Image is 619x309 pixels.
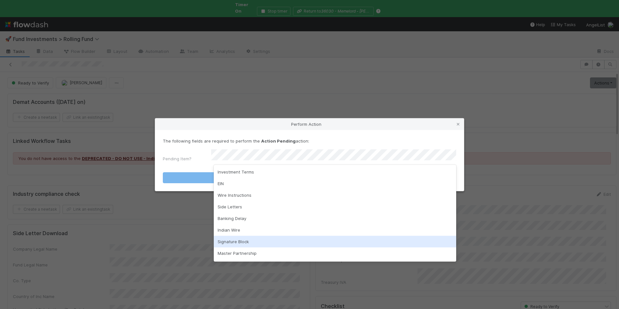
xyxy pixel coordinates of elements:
div: Bank Migration [214,259,456,271]
strong: Action Pending [261,138,296,144]
div: Signature Block [214,236,456,247]
div: EIN [214,178,456,189]
div: Side Letters [214,201,456,213]
div: Banking Delay [214,213,456,224]
label: Pending Item? [163,155,192,162]
div: Investment Terms [214,166,456,178]
p: The following fields are required to perform the action: [163,138,456,144]
div: Master Partnership [214,247,456,259]
div: Perform Action [155,118,464,130]
button: Action Pending [163,172,456,183]
div: Wire Instructions [214,189,456,201]
div: Indian Wire [214,224,456,236]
